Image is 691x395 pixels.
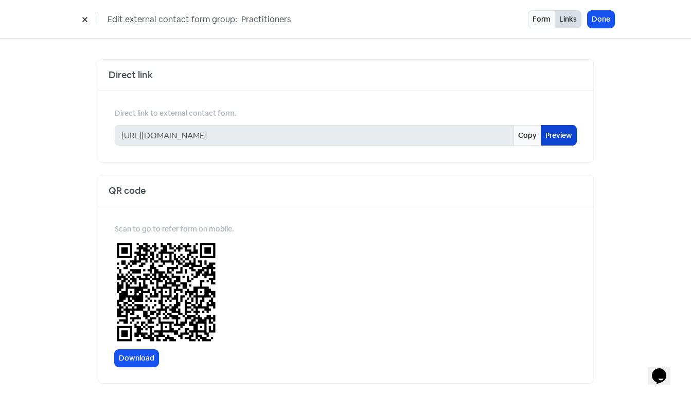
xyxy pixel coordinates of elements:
span: Edit external contact form group: [108,13,237,26]
iframe: chat widget [648,354,681,385]
a: Preview [541,125,577,146]
a: Download [115,350,158,367]
button: Links [555,10,581,28]
label: Direct link to external contact form. [115,108,237,119]
button: Copy [513,125,541,146]
div: QR code [98,175,593,206]
label: Scan to go to refer form on mobile. [115,224,234,235]
button: Done [588,11,614,28]
button: Form [528,10,555,28]
div: Direct link [98,60,593,91]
